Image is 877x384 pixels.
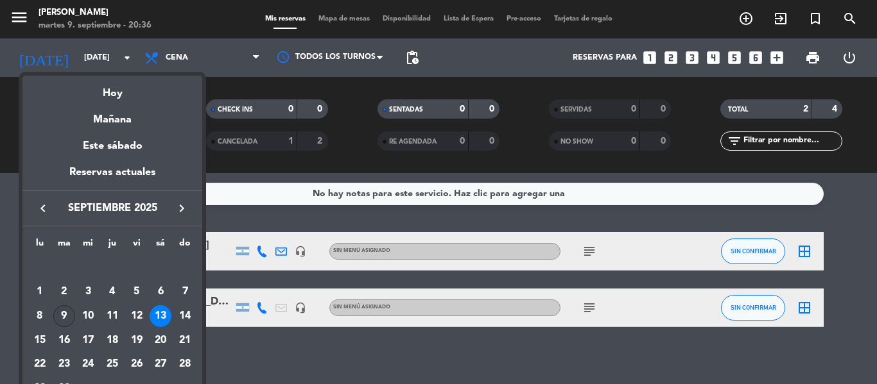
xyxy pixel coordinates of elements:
[174,305,196,327] div: 14
[125,328,149,353] td: 19 de septiembre de 2025
[53,330,75,351] div: 16
[149,353,173,377] td: 27 de septiembre de 2025
[126,305,148,327] div: 12
[28,280,52,305] td: 1 de septiembre de 2025
[28,328,52,353] td: 15 de septiembre de 2025
[52,328,76,353] td: 16 de septiembre de 2025
[126,330,148,351] div: 19
[125,280,149,305] td: 5 de septiembre de 2025
[173,280,197,305] td: 7 de septiembre de 2025
[52,304,76,328] td: 9 de septiembre de 2025
[53,354,75,376] div: 23
[100,304,125,328] td: 11 de septiembre de 2025
[52,353,76,377] td: 23 de septiembre de 2025
[29,281,51,303] div: 1
[22,102,202,128] div: Mañana
[150,305,171,327] div: 13
[174,330,196,351] div: 21
[174,281,196,303] div: 7
[173,353,197,377] td: 28 de septiembre de 2025
[100,353,125,377] td: 25 de septiembre de 2025
[149,328,173,353] td: 20 de septiembre de 2025
[29,330,51,351] div: 15
[29,305,51,327] div: 8
[126,354,148,376] div: 26
[150,330,171,351] div: 20
[35,201,51,216] i: keyboard_arrow_left
[28,353,52,377] td: 22 de septiembre de 2025
[76,236,100,256] th: miércoles
[55,200,170,217] span: septiembre 2025
[174,201,189,216] i: keyboard_arrow_right
[22,76,202,102] div: Hoy
[125,353,149,377] td: 26 de septiembre de 2025
[77,305,99,327] div: 10
[100,328,125,353] td: 18 de septiembre de 2025
[126,281,148,303] div: 5
[173,304,197,328] td: 14 de septiembre de 2025
[28,304,52,328] td: 8 de septiembre de 2025
[76,304,100,328] td: 10 de septiembre de 2025
[76,280,100,305] td: 3 de septiembre de 2025
[173,328,197,353] td: 21 de septiembre de 2025
[22,128,202,164] div: Este sábado
[101,281,123,303] div: 4
[125,304,149,328] td: 12 de septiembre de 2025
[149,304,173,328] td: 13 de septiembre de 2025
[52,236,76,256] th: martes
[101,354,123,376] div: 25
[28,256,197,280] td: SEP.
[77,281,99,303] div: 3
[53,281,75,303] div: 2
[100,236,125,256] th: jueves
[53,305,75,327] div: 9
[100,280,125,305] td: 4 de septiembre de 2025
[52,280,76,305] td: 2 de septiembre de 2025
[150,281,171,303] div: 6
[77,330,99,351] div: 17
[28,236,52,256] th: lunes
[149,280,173,305] td: 6 de septiembre de 2025
[125,236,149,256] th: viernes
[173,236,197,256] th: domingo
[76,328,100,353] td: 17 de septiembre de 2025
[22,164,202,190] div: Reservas actuales
[174,354,196,376] div: 28
[170,200,193,217] button: keyboard_arrow_right
[149,236,173,256] th: sábado
[150,354,171,376] div: 27
[77,354,99,376] div: 24
[29,354,51,376] div: 22
[76,353,100,377] td: 24 de septiembre de 2025
[31,200,55,217] button: keyboard_arrow_left
[101,305,123,327] div: 11
[101,330,123,351] div: 18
